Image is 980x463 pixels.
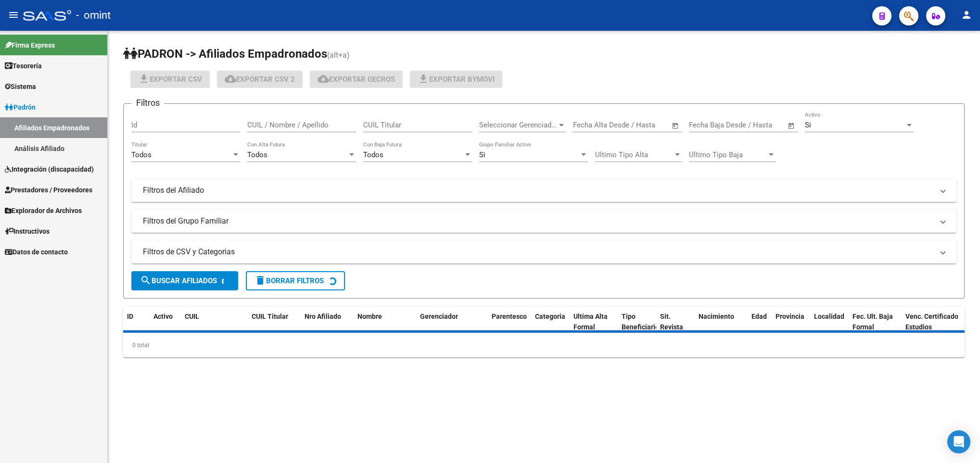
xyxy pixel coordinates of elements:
span: ID [127,313,133,320]
span: Exportar Bymovi [418,75,495,84]
mat-expansion-panel-header: Filtros del Grupo Familiar [131,210,956,233]
span: PADRON -> Afiliados Empadronados [123,47,327,61]
span: Categoria [535,313,565,320]
datatable-header-cell: CUIL Titular [248,306,301,338]
span: Exportar CSV [138,75,202,84]
span: Ultima Alta Formal [573,313,608,331]
span: CUIL Titular [252,313,288,320]
input: End date [729,121,776,129]
span: Buscar Afiliados [140,276,217,285]
span: Exportar GECROS [318,75,395,84]
mat-expansion-panel-header: Filtros del Afiliado [131,179,956,202]
input: End date [613,121,660,129]
datatable-header-cell: Fec. Ult. Baja Formal [849,306,902,338]
span: Sit. Revista [660,313,683,331]
span: Integración (discapacidad) [5,164,94,175]
span: Provincia [776,313,804,320]
span: Explorador de Archivos [5,205,82,216]
span: Activo [153,313,173,320]
mat-panel-title: Filtros del Grupo Familiar [143,216,933,226]
mat-icon: cloud_download [318,73,329,85]
span: (alt+a) [327,50,350,60]
mat-icon: file_download [418,73,429,85]
mat-icon: file_download [138,73,150,85]
span: Datos de contacto [5,247,68,257]
span: Padrón [5,102,36,113]
mat-icon: menu [8,9,19,21]
mat-icon: search [140,275,152,286]
span: Fec. Ult. Baja Formal [853,313,893,331]
span: Tesorería [5,61,42,71]
datatable-header-cell: Provincia [772,306,810,338]
span: Ultimo Tipo Baja [689,150,767,159]
span: Todos [131,150,152,159]
span: Tipo Beneficiario [622,313,659,331]
datatable-header-cell: Parentesco [488,306,531,338]
datatable-header-cell: Gerenciador [416,306,474,338]
span: Si [479,150,485,159]
span: Si [805,121,811,129]
span: Borrar Filtros [255,276,324,285]
div: Open Intercom Messenger [947,430,970,453]
span: Seleccionar Gerenciador [479,121,557,129]
mat-expansion-panel-header: Filtros de CSV y Categorias [131,240,956,263]
span: Nombre [357,313,382,320]
span: Exportar CSV 2 [225,75,295,84]
button: Exportar GECROS [310,71,403,88]
button: Exportar CSV [130,71,210,88]
span: Prestadores / Proveedores [5,185,92,195]
datatable-header-cell: Categoria [531,306,570,338]
button: Buscar Afiliados [131,271,238,290]
button: Exportar Bymovi [410,71,502,88]
datatable-header-cell: ID [123,306,150,338]
mat-icon: delete [255,275,266,286]
span: Ultimo Tipo Alta [595,150,673,159]
span: Sistema [5,81,36,92]
datatable-header-cell: Activo [150,306,181,338]
mat-panel-title: Filtros de CSV y Categorias [143,247,933,257]
datatable-header-cell: Ultima Alta Formal [570,306,618,338]
datatable-header-cell: Nacimiento [695,306,748,338]
button: Open calendar [786,120,797,131]
datatable-header-cell: Nro Afiliado [301,306,354,338]
datatable-header-cell: Edad [748,306,772,338]
button: Exportar CSV 2 [217,71,303,88]
span: Edad [751,313,767,320]
input: Start date [689,121,720,129]
input: Start date [573,121,604,129]
mat-panel-title: Filtros del Afiliado [143,185,933,196]
span: Nro Afiliado [305,313,341,320]
button: Borrar Filtros [246,271,345,290]
datatable-header-cell: Venc. Certificado Estudios [902,306,964,338]
mat-icon: person [961,9,972,21]
span: Todos [247,150,267,159]
datatable-header-cell: Localidad [810,306,849,338]
span: Gerenciador [420,313,458,320]
span: CUIL [185,313,199,320]
span: Todos [363,150,383,159]
datatable-header-cell: Sit. Revista [656,306,695,338]
datatable-header-cell: CUIL [181,306,234,338]
span: - omint [76,5,111,26]
span: Localidad [814,313,844,320]
span: Venc. Certificado Estudios [905,313,958,331]
mat-icon: cloud_download [225,73,236,85]
h3: Filtros [131,96,165,110]
button: Open calendar [670,120,681,131]
div: 0 total [123,333,965,357]
span: Firma Express [5,40,55,50]
span: Parentesco [492,313,527,320]
datatable-header-cell: Tipo Beneficiario [618,306,656,338]
datatable-header-cell: Nombre [354,306,416,338]
span: Nacimiento [699,313,734,320]
span: Instructivos [5,226,50,237]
